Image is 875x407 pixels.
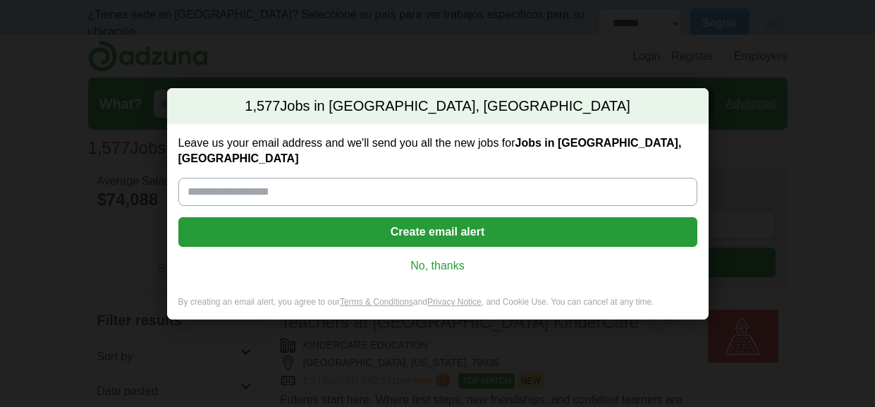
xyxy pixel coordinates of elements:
button: Create email alert [178,217,697,247]
a: Privacy Notice [427,297,482,307]
a: Terms & Conditions [340,297,413,307]
div: By creating an email alert, you agree to our and , and Cookie Use. You can cancel at any time. [167,296,709,320]
span: 1,577 [245,97,280,116]
a: No, thanks [190,258,686,274]
label: Leave us your email address and we'll send you all the new jobs for [178,135,697,166]
h2: Jobs in [GEOGRAPHIC_DATA], [GEOGRAPHIC_DATA] [167,88,709,125]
